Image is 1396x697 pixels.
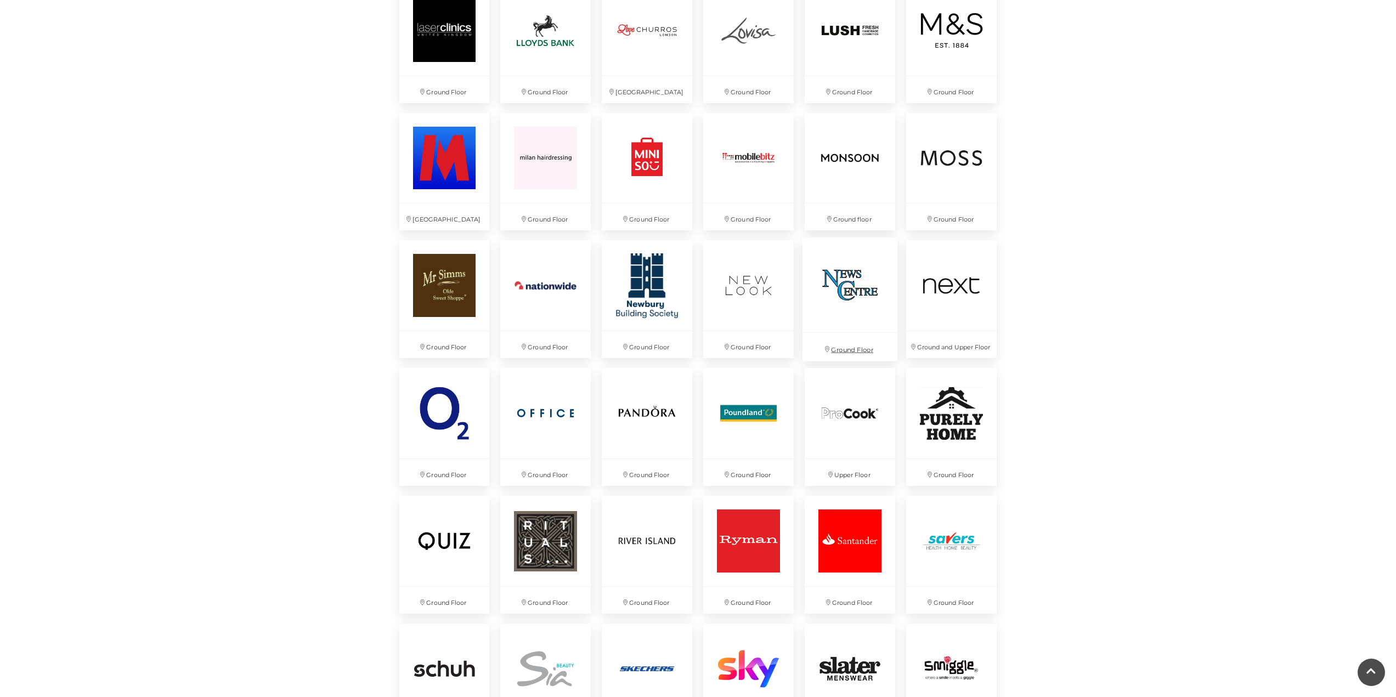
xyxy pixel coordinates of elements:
p: Ground Floor [399,587,490,614]
a: Ground Floor [799,490,901,619]
a: Ground Floor [698,362,799,491]
p: Ground Floor [500,331,591,358]
a: Ground Floor [394,362,495,491]
p: Ground Floor [500,203,591,230]
a: Upper Floor [799,362,901,491]
a: Purley Home at Festival Place Ground Floor [901,362,1002,491]
a: Ground Floor [495,362,596,491]
p: Ground Floor [399,459,490,486]
p: Ground Floor [602,203,692,230]
p: Ground floor [805,203,895,230]
p: Ground Floor [602,459,692,486]
p: Ground Floor [703,203,794,230]
p: Ground Floor [500,76,591,103]
p: Ground Floor [703,76,794,103]
a: [GEOGRAPHIC_DATA] [394,107,495,236]
a: Ground Floor [596,107,698,236]
p: Ground Floor [906,76,997,103]
a: Ground Floor [901,107,1002,236]
p: Ground Floor [500,587,591,614]
p: Ground Floor [906,203,997,230]
p: Upper Floor [805,459,895,486]
a: Ground Floor [495,235,596,364]
p: Ground Floor [602,587,692,614]
a: Ground Floor [698,490,799,619]
a: Ground Floor [797,232,903,367]
p: Ground Floor [399,76,490,103]
a: Ground Floor [698,107,799,236]
p: [GEOGRAPHIC_DATA] [602,76,692,103]
p: [GEOGRAPHIC_DATA] [399,203,490,230]
p: Ground Floor [703,587,794,614]
p: Ground Floor [703,331,794,358]
a: Ground Floor [596,235,698,364]
p: Ground Floor [703,459,794,486]
a: Ground Floor [495,490,596,619]
img: Purley Home at Festival Place [906,368,997,458]
a: Ground and Upper Floor [901,235,1002,364]
a: Ground Floor [394,235,495,364]
a: Ground Floor [394,490,495,619]
p: Ground Floor [805,76,895,103]
p: Ground Floor [805,587,895,614]
a: Ground Floor [596,362,698,491]
p: Ground Floor [602,331,692,358]
a: Ground floor [799,107,901,236]
p: Ground Floor [399,331,490,358]
a: Ground Floor [698,235,799,364]
p: Ground Floor [906,459,997,486]
a: Ground Floor [495,107,596,236]
a: Ground Floor [596,490,698,619]
p: Ground Floor [906,587,997,614]
a: Ground Floor [901,490,1002,619]
p: Ground Floor [500,459,591,486]
p: Ground and Upper Floor [906,331,997,358]
p: Ground Floor [802,333,897,361]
